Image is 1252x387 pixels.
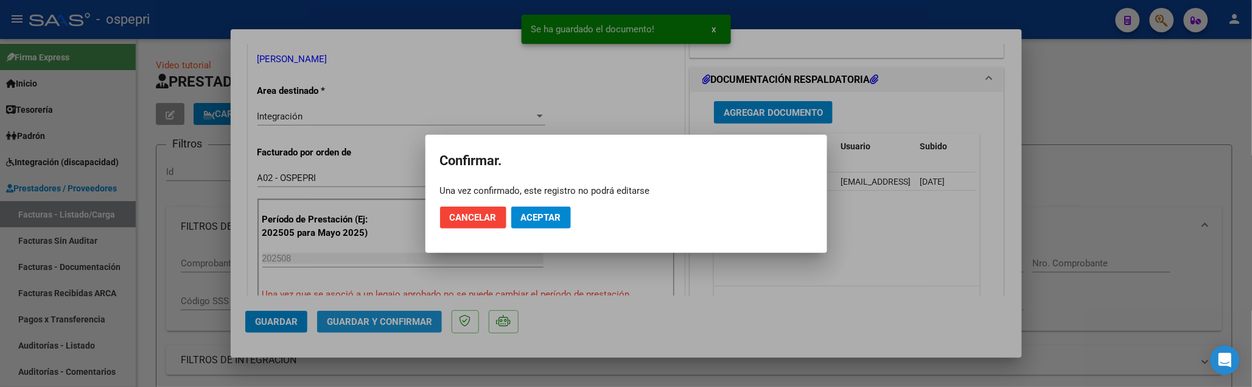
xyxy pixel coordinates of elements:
div: Open Intercom Messenger [1211,346,1240,375]
div: Una vez confirmado, este registro no podrá editarse [440,185,813,197]
button: Cancelar [440,207,506,229]
span: Aceptar [521,212,561,223]
span: Cancelar [450,212,497,223]
button: Aceptar [511,207,571,229]
h2: Confirmar. [440,149,813,172]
